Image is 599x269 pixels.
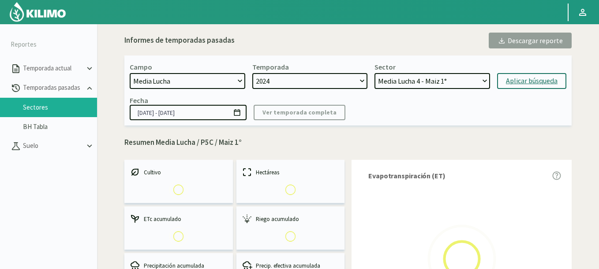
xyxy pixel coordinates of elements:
a: Sectores [23,103,97,111]
p: Temporada actual [21,63,85,74]
div: Temporada [252,63,289,71]
kil-mini-card: report-summary-cards.ACCUMULATED_ETC [124,206,233,250]
div: Riego acumulado [242,214,340,224]
input: dd/mm/yyyy - dd/mm/yyyy [130,105,247,120]
kil-mini-card: report-summary-cards.CROP [124,160,233,203]
div: Cultivo [130,167,228,177]
p: Suelo [21,141,85,151]
div: Fecha [130,96,148,105]
img: Loading... [278,224,303,248]
img: Loading... [166,224,191,248]
img: Kilimo [9,1,67,22]
div: Campo [130,63,152,71]
div: ETc acumulado [130,214,228,224]
div: Sector [374,63,396,71]
img: Loading... [278,177,303,202]
img: Loading... [166,177,191,202]
kil-mini-card: report-summary-cards.HECTARES [236,160,345,203]
button: Aplicar búsqueda [497,73,566,89]
div: Aplicar búsqueda [506,76,558,86]
div: Hectáreas [242,167,340,177]
p: Temporadas pasadas [21,83,85,93]
p: Resumen Media Lucha / P5C / Maiz 1° [124,137,572,148]
div: Informes de temporadas pasadas [124,35,235,46]
span: Evapotranspiración (ET) [368,170,446,181]
a: BH Tabla [23,123,97,131]
kil-mini-card: report-summary-cards.ACCUMULATED_IRRIGATION [236,206,345,250]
